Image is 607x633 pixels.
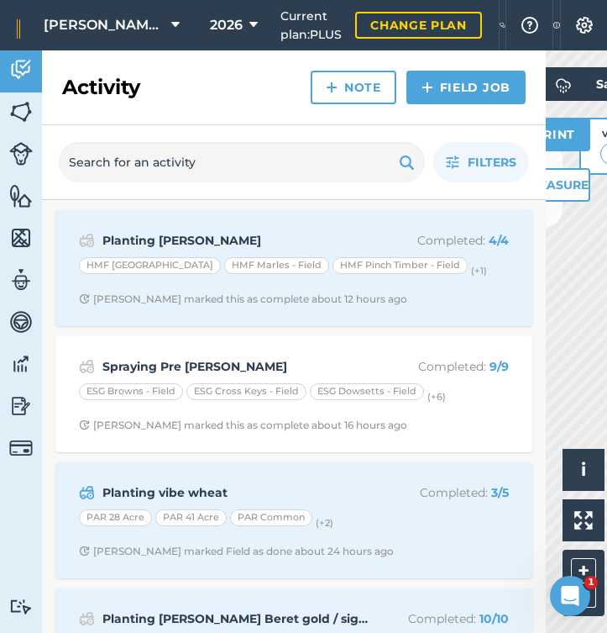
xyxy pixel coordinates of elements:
div: PAR Common [230,509,312,526]
p: Completed : [375,231,509,250]
img: Four arrows, one pointing top left, one top right, one bottom right and the last bottom left [574,511,593,530]
strong: Spraying Pre [PERSON_NAME] [102,357,369,376]
span: Filters [468,153,516,171]
strong: Planting vibe wheat [102,483,369,502]
div: PAR 28 Acre [79,509,152,526]
div: ESG Browns - Field [79,383,183,400]
a: Note [311,71,396,104]
div: HMF Marles - Field [224,257,329,274]
p: Completed : [375,357,509,376]
img: svg+xml;base64,PHN2ZyB4bWxucz0iaHR0cDovL3d3dy53My5vcmcvMjAwMC9zdmciIHdpZHRoPSIxOSIgaGVpZ2h0PSIyNC... [399,152,415,172]
img: svg+xml;base64,PD94bWwgdmVyc2lvbj0iMS4wIiBlbmNvZGluZz0idXRmLTgiPz4KPCEtLSBHZW5lcmF0b3I6IEFkb2JlIE... [9,351,33,377]
strong: 9 / 9 [489,359,509,374]
img: Two speech bubbles overlapping with the left bubble in the forefront [500,23,506,28]
img: svg+xml;base64,PD94bWwgdmVyc2lvbj0iMS4wIiBlbmNvZGluZz0idXRmLTgiPz4KPCEtLSBHZW5lcmF0b3I6IEFkb2JlIE... [79,483,95,503]
a: Spraying Pre [PERSON_NAME]Completed: 9/9ESG Browns - FieldESG Cross Keys - FieldESG Dowsetts - Fi... [65,346,522,442]
p: Completed : [375,609,509,628]
strong: 10 / 10 [479,611,509,626]
img: svg+xml;base64,PD94bWwgdmVyc2lvbj0iMS4wIiBlbmNvZGluZz0idXRmLTgiPz4KPCEtLSBHZW5lcmF0b3I6IEFkb2JlIE... [9,436,33,460]
a: Change plan [355,12,482,39]
img: svg+xml;base64,PD94bWwgdmVyc2lvbj0iMS4wIiBlbmNvZGluZz0idXRmLTgiPz4KPCEtLSBHZW5lcmF0b3I6IEFkb2JlIE... [9,309,33,335]
img: fieldmargin Logo [17,12,20,39]
div: ESG Dowsetts - Field [310,383,424,400]
strong: Planting [PERSON_NAME] [102,231,369,250]
button: + [571,558,596,583]
span: Current plan : PLUS [280,7,342,45]
img: svg+xml;base64,PHN2ZyB4bWxucz0iaHR0cDovL3d3dy53My5vcmcvMjAwMC9zdmciIHdpZHRoPSI1NiIgaGVpZ2h0PSI2MC... [9,183,33,208]
div: PAR 41 Acre [155,509,227,526]
div: HMF Pinch Timber - Field [332,257,468,274]
small: (+ 1 ) [471,265,487,277]
img: svg+xml;base64,PD94bWwgdmVyc2lvbj0iMS4wIiBlbmNvZGluZz0idXRmLTgiPz4KPCEtLSBHZW5lcmF0b3I6IEFkb2JlIE... [79,609,95,629]
img: svg+xml;base64,PD94bWwgdmVyc2lvbj0iMS4wIiBlbmNvZGluZz0idXRmLTgiPz4KPCEtLSBHZW5lcmF0b3I6IEFkb2JlIE... [9,599,33,615]
img: Clock with arrow pointing clockwise [79,546,90,557]
button: i [563,449,604,491]
div: [PERSON_NAME] marked this as complete about 12 hours ago [79,293,407,306]
img: svg+xml;base64,PD94bWwgdmVyc2lvbj0iMS4wIiBlbmNvZGluZz0idXRmLTgiPz4KPCEtLSBHZW5lcmF0b3I6IEFkb2JlIE... [9,142,33,166]
img: svg+xml;base64,PHN2ZyB4bWxucz0iaHR0cDovL3d3dy53My5vcmcvMjAwMC9zdmciIHdpZHRoPSIxNCIgaGVpZ2h0PSIyNC... [421,77,433,98]
div: [PERSON_NAME] marked Field as done about 24 hours ago [79,545,394,558]
span: [PERSON_NAME] Hayleys Partnership [44,15,165,35]
a: Planting [PERSON_NAME]Completed: 4/4HMF [GEOGRAPHIC_DATA]HMF Marles - FieldHMF Pinch Timber - Fie... [65,220,522,316]
span: 2026 [210,15,243,35]
div: ESG Cross Keys - Field [186,383,306,400]
strong: 4 / 4 [489,233,509,248]
span: 1 [584,576,598,589]
img: svg+xml;base64,PD94bWwgdmVyc2lvbj0iMS4wIiBlbmNvZGluZz0idXRmLTgiPz4KPCEtLSBHZW5lcmF0b3I6IEFkb2JlIE... [9,57,33,82]
span: i [581,459,586,480]
img: svg+xml;base64,PD94bWwgdmVyc2lvbj0iMS4wIiBlbmNvZGluZz0idXRmLTgiPz4KPCEtLSBHZW5lcmF0b3I6IEFkb2JlIE... [9,267,33,293]
small: (+ 6 ) [427,391,446,403]
img: Clock with arrow pointing clockwise [79,293,90,304]
button: Filters [433,142,529,182]
img: svg+xml;base64,PHN2ZyB4bWxucz0iaHR0cDovL3d3dy53My5vcmcvMjAwMC9zdmciIHdpZHRoPSI1NiIgaGVpZ2h0PSI2MC... [9,99,33,124]
small: (+ 2 ) [316,517,333,529]
input: Search for an activity [59,142,425,182]
strong: Planting [PERSON_NAME] Beret gold / signal [102,609,369,628]
img: svg+xml;base64,PHN2ZyB4bWxucz0iaHR0cDovL3d3dy53My5vcmcvMjAwMC9zdmciIHdpZHRoPSIxNyIgaGVpZ2h0PSIxNy... [553,15,560,35]
img: svg+xml;base64,PD94bWwgdmVyc2lvbj0iMS4wIiBlbmNvZGluZz0idXRmLTgiPz4KPCEtLSBHZW5lcmF0b3I6IEFkb2JlIE... [79,356,95,377]
img: svg+xml;base64,PD94bWwgdmVyc2lvbj0iMS4wIiBlbmNvZGluZz0idXRmLTgiPz4KPCEtLSBHZW5lcmF0b3I6IEFkb2JlIE... [547,67,580,101]
div: HMF [GEOGRAPHIC_DATA] [79,257,221,274]
iframe: Intercom live chat [550,576,590,616]
strong: 3 / 5 [491,485,509,500]
img: Clock with arrow pointing clockwise [79,419,90,430]
img: svg+xml;base64,PHN2ZyB4bWxucz0iaHR0cDovL3d3dy53My5vcmcvMjAwMC9zdmciIHdpZHRoPSIxNCIgaGVpZ2h0PSIyNC... [326,77,338,98]
h2: Activity [62,74,140,101]
a: Planting vibe wheatCompleted: 3/5PAR 28 AcrePAR 41 AcrePAR Common(+2)Clock with arrow pointing cl... [65,472,522,568]
div: [PERSON_NAME] marked this as complete about 16 hours ago [79,419,407,432]
img: svg+xml;base64,PD94bWwgdmVyc2lvbj0iMS4wIiBlbmNvZGluZz0idXRmLTgiPz4KPCEtLSBHZW5lcmF0b3I6IEFkb2JlIE... [9,393,33,419]
p: Completed : [375,483,509,502]
a: Field Job [406,71,526,104]
img: svg+xml;base64,PD94bWwgdmVyc2lvbj0iMS4wIiBlbmNvZGluZz0idXRmLTgiPz4KPCEtLSBHZW5lcmF0b3I6IEFkb2JlIE... [79,230,95,251]
img: A question mark icon [520,17,540,34]
img: A cog icon [574,17,594,34]
img: svg+xml;base64,PHN2ZyB4bWxucz0iaHR0cDovL3d3dy53My5vcmcvMjAwMC9zdmciIHdpZHRoPSI1NiIgaGVpZ2h0PSI2MC... [9,225,33,251]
